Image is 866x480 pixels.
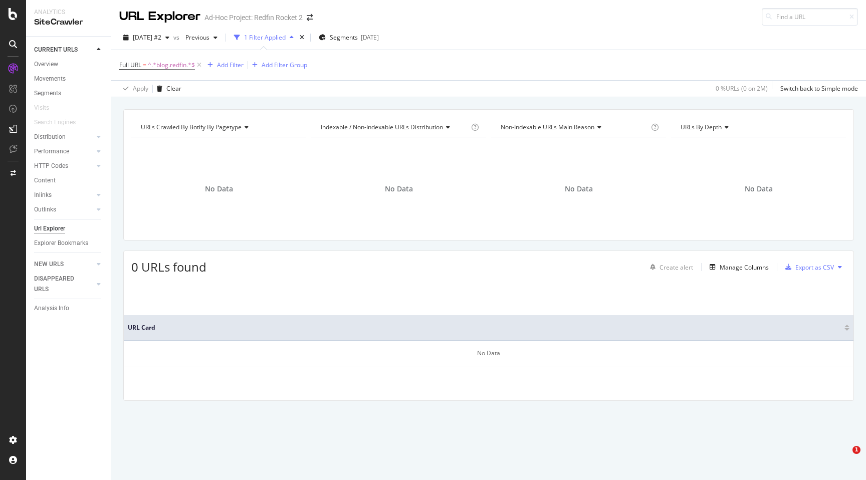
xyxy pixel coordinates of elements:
[762,8,858,26] input: Find a URL
[34,8,103,17] div: Analytics
[128,323,842,332] span: URL Card
[679,119,837,135] h4: URLs by Depth
[852,446,860,454] span: 1
[119,81,148,97] button: Apply
[780,84,858,93] div: Switch back to Simple mode
[720,263,769,272] div: Manage Columns
[776,81,858,97] button: Switch back to Simple mode
[832,446,856,470] iframe: Intercom live chat
[34,132,66,142] div: Distribution
[34,259,94,270] a: NEW URLS
[34,223,65,234] div: Url Explorer
[330,33,358,42] span: Segments
[34,103,49,113] div: Visits
[133,84,148,93] div: Apply
[34,274,85,295] div: DISAPPEARED URLS
[34,274,94,295] a: DISAPPEARED URLS
[34,175,56,186] div: Content
[716,84,768,93] div: 0 % URLs ( 0 on 2M )
[660,263,693,272] div: Create alert
[34,88,61,99] div: Segments
[262,61,307,69] div: Add Filter Group
[34,45,94,55] a: CURRENT URLS
[124,341,853,366] div: No Data
[34,204,56,215] div: Outlinks
[230,30,298,46] button: 1 Filter Applied
[205,184,233,194] span: No Data
[565,184,593,194] span: No Data
[34,259,64,270] div: NEW URLS
[34,238,88,249] div: Explorer Bookmarks
[34,59,58,70] div: Overview
[745,184,773,194] span: No Data
[131,259,206,275] span: 0 URLs found
[34,190,52,200] div: Inlinks
[34,204,94,215] a: Outlinks
[34,88,104,99] a: Segments
[204,13,303,23] div: Ad-Hoc Project: Redfin Rocket 2
[795,263,834,272] div: Export as CSV
[646,259,693,275] button: Create alert
[361,33,379,42] div: [DATE]
[34,161,94,171] a: HTTP Codes
[119,8,200,25] div: URL Explorer
[307,14,313,21] div: arrow-right-arrow-left
[34,117,86,128] a: Search Engines
[141,123,242,131] span: URLs Crawled By Botify By pagetype
[501,123,594,131] span: Non-Indexable URLs Main Reason
[781,259,834,275] button: Export as CSV
[34,17,103,28] div: SiteCrawler
[34,146,94,157] a: Performance
[319,119,469,135] h4: Indexable / Non-Indexable URLs Distribution
[34,117,76,128] div: Search Engines
[34,146,69,157] div: Performance
[499,119,649,135] h4: Non-Indexable URLs Main Reason
[298,33,306,43] div: times
[34,190,94,200] a: Inlinks
[119,30,173,46] button: [DATE] #2
[148,58,195,72] span: ^.*blog.redfin.*$
[34,161,68,171] div: HTTP Codes
[321,123,443,131] span: Indexable / Non-Indexable URLs distribution
[34,132,94,142] a: Distribution
[385,184,413,194] span: No Data
[166,84,181,93] div: Clear
[681,123,722,131] span: URLs by Depth
[34,103,59,113] a: Visits
[34,74,66,84] div: Movements
[181,30,222,46] button: Previous
[34,238,104,249] a: Explorer Bookmarks
[133,33,161,42] span: 2025 Aug. 22nd #2
[119,61,141,69] span: Full URL
[173,33,181,42] span: vs
[139,119,297,135] h4: URLs Crawled By Botify By pagetype
[143,61,146,69] span: =
[34,303,104,314] a: Analysis Info
[203,59,244,71] button: Add Filter
[153,81,181,97] button: Clear
[34,59,104,70] a: Overview
[706,261,769,273] button: Manage Columns
[34,175,104,186] a: Content
[34,303,69,314] div: Analysis Info
[34,74,104,84] a: Movements
[315,30,383,46] button: Segments[DATE]
[217,61,244,69] div: Add Filter
[244,33,286,42] div: 1 Filter Applied
[248,59,307,71] button: Add Filter Group
[34,223,104,234] a: Url Explorer
[181,33,209,42] span: Previous
[34,45,78,55] div: CURRENT URLS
